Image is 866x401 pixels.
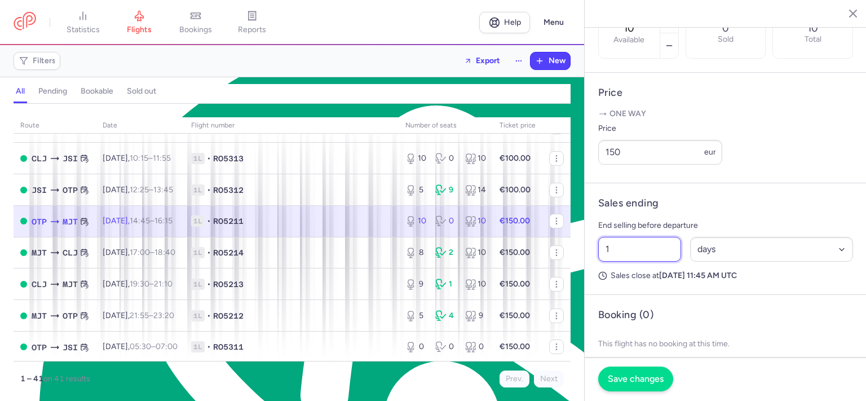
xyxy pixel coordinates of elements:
div: 0 [465,341,486,352]
h4: sold out [127,86,156,96]
p: Sales close at [598,271,853,281]
div: 4 [435,310,456,321]
button: Export [457,52,507,70]
span: Filters [33,56,56,65]
time: 21:10 [154,279,173,289]
h4: Price [598,86,853,99]
span: Export [476,56,500,65]
input: ## [598,237,681,262]
span: – [130,279,173,289]
span: – [130,311,174,320]
button: Menu [537,12,571,33]
span: CLJ [63,246,78,259]
span: 1L [191,341,205,352]
span: MJT [63,278,78,290]
span: – [130,248,175,257]
strong: [DATE] 11:45 AM UTC [659,271,737,280]
div: 10 [465,247,486,258]
span: RO5211 [213,215,244,227]
span: RO5313 [213,153,244,164]
a: reports [224,10,280,35]
span: [DATE], [103,311,174,320]
span: 1L [191,184,205,196]
span: MJT [32,246,47,259]
span: MJT [32,310,47,322]
div: 0 [435,215,456,227]
p: One way [598,108,853,120]
span: – [130,342,178,351]
span: JSI [63,152,78,165]
div: 10 [405,153,426,164]
div: 14 [465,184,486,196]
div: 1 [435,279,456,290]
a: statistics [55,10,111,35]
span: 1L [191,153,205,164]
p: This flight has no booking at this time. [598,331,853,358]
strong: €150.00 [500,311,530,320]
h4: bookable [81,86,113,96]
button: New [531,52,570,69]
div: 9 [405,279,426,290]
div: 8 [405,247,426,258]
span: Save changes [608,374,664,384]
time: 21:55 [130,311,149,320]
button: Save changes [598,367,673,391]
span: • [207,310,211,321]
time: 18:40 [154,248,175,257]
a: bookings [167,10,224,35]
div: 0 [405,341,426,352]
time: 05:30 [130,342,151,351]
span: 1L [191,247,205,258]
time: 12:25 [130,185,149,195]
span: 1L [191,215,205,227]
div: 5 [405,184,426,196]
span: • [207,215,211,227]
p: 10 [807,23,818,34]
time: 19:30 [130,279,149,289]
button: Next [534,371,564,387]
span: – [130,185,173,195]
div: 9 [465,310,486,321]
strong: €150.00 [500,216,530,226]
time: 10:15 [130,153,148,163]
time: 11:55 [153,153,171,163]
span: RO5212 [213,310,244,321]
span: [DATE], [103,185,173,195]
time: 23:20 [153,311,174,320]
th: Ticket price [493,117,542,134]
strong: €150.00 [500,248,530,257]
span: RO5312 [213,184,244,196]
th: date [96,117,184,134]
div: 10 [465,215,486,227]
span: • [207,341,211,352]
span: OTP [32,215,47,228]
strong: €100.00 [500,153,531,163]
span: RO5213 [213,279,244,290]
span: OTP [63,184,78,196]
span: New [549,56,565,65]
span: – [130,216,173,226]
time: 17:00 [130,248,150,257]
span: [DATE], [103,153,171,163]
span: JSI [63,341,78,354]
span: • [207,184,211,196]
h4: all [16,86,25,96]
span: bookings [179,25,212,35]
th: Flight number [184,117,399,134]
span: Help [504,18,521,27]
strong: €150.00 [500,342,530,351]
a: flights [111,10,167,35]
span: reports [238,25,266,35]
div: 10 [465,153,486,164]
time: 14:45 [130,216,150,226]
button: Prev. [500,371,529,387]
a: Help [479,12,530,33]
span: eur [704,147,716,157]
span: CLJ [32,152,47,165]
span: • [207,153,211,164]
label: Available [613,36,644,45]
div: 9 [435,184,456,196]
span: statistics [67,25,100,35]
p: End selling before departure [598,219,853,232]
div: 5 [405,310,426,321]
